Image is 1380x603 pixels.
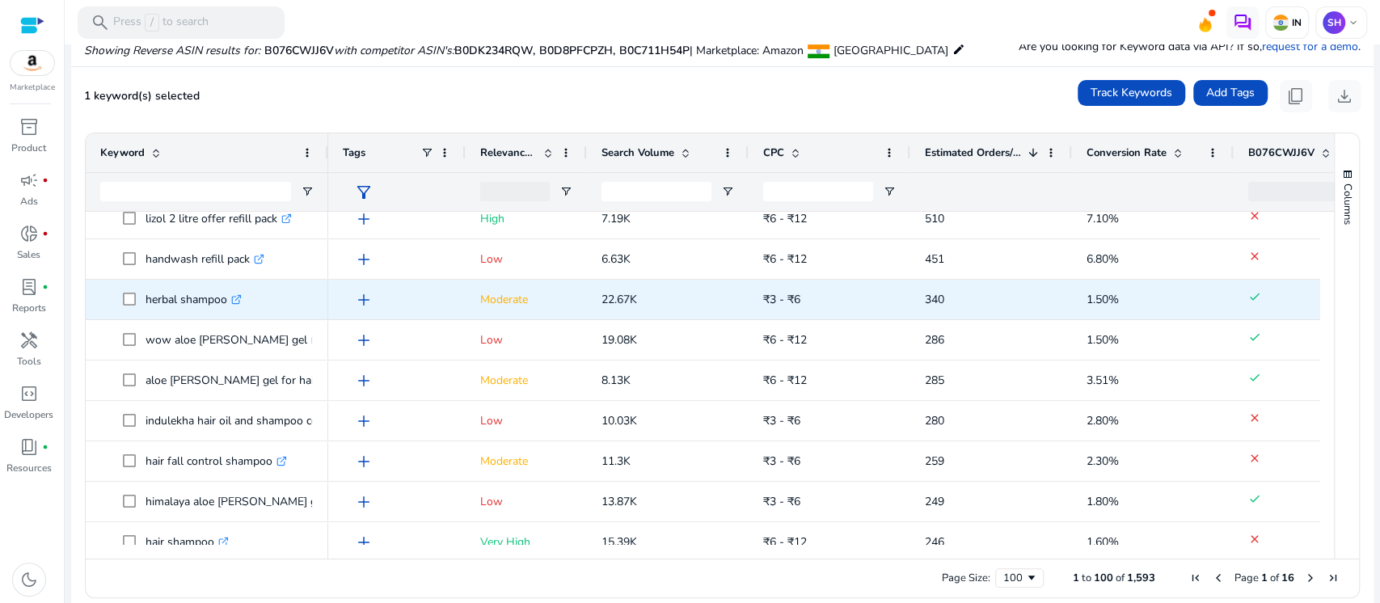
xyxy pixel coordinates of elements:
button: Open Filter Menu [883,185,896,198]
span: to [1082,571,1091,585]
span: inventory_2 [19,117,39,137]
p: Press to search [113,14,209,32]
span: B0C711H54P [619,43,690,58]
span: 7.10% [1087,211,1119,226]
span: Estimated Orders/Month [925,145,1022,160]
span: 1.50% [1087,292,1119,307]
p: Resources [6,461,52,475]
input: CPC Filter Input [763,182,873,201]
div: Last Page [1327,571,1340,584]
span: 10.03K [601,413,637,428]
img: in.svg [1272,15,1289,31]
span: 1 [1073,571,1079,585]
p: Reports [12,301,46,315]
span: ₹6 - ₹12 [763,332,807,348]
span: add [354,209,373,229]
span: 510 [925,211,944,226]
span: Columns [1340,183,1355,225]
span: ₹6 - ₹12 [763,534,807,550]
span: ₹6 - ₹12 [763,373,807,388]
p: hair fall control shampoo [146,445,287,478]
span: search [91,13,110,32]
span: add [354,331,373,350]
button: Track Keywords [1078,80,1185,106]
p: Low [480,242,572,276]
span: Keyword [100,145,145,160]
span: fiber_manual_record [42,230,49,237]
span: 2.30% [1087,453,1119,469]
span: dark_mode [19,570,39,589]
button: content_copy [1280,80,1312,112]
span: ₹3 - ₹6 [763,453,800,469]
span: B076CWJJ6V [1248,145,1315,160]
span: content_copy [1286,86,1306,106]
button: Add Tags [1193,80,1268,106]
span: of [1270,571,1279,585]
span: 6.63K [601,251,631,267]
p: Moderate [480,283,572,316]
p: Product [11,141,46,155]
span: add [354,371,373,390]
span: fiber_manual_record [42,284,49,290]
div: Previous Page [1212,571,1225,584]
mat-icon: clear [1248,411,1261,424]
p: Very High [480,525,572,559]
img: amazon.svg [11,51,54,75]
span: ₹3 - ₹6 [763,292,800,307]
p: Moderate [480,445,572,478]
mat-icon: done [1248,371,1261,384]
p: herbal shampoo [146,283,242,316]
span: Tags [343,145,365,160]
p: lizol 2 litre offer refill pack [146,202,292,235]
span: 11.3K [601,453,631,469]
p: himalaya aloe [PERSON_NAME] gel [146,485,340,518]
span: handyman [19,331,39,350]
span: code_blocks [19,384,39,403]
span: 246 [925,534,944,550]
span: donut_small [19,224,39,243]
span: book_4 [19,437,39,457]
span: 100 [1094,571,1113,585]
span: 1 keyword(s) selected [84,88,200,103]
p: hair shampoo [146,525,229,559]
mat-icon: done [1248,331,1261,344]
mat-icon: clear [1248,209,1261,222]
mat-icon: clear [1248,533,1261,546]
button: Open Filter Menu [301,185,314,198]
span: , [613,43,619,58]
span: / [145,14,159,32]
p: High [480,202,572,235]
div: First Page [1189,571,1202,584]
p: Marketplace [10,82,55,94]
span: B0D8PFCPZH [539,43,619,58]
span: campaign [19,171,39,190]
button: download [1328,80,1361,112]
i: Showing Reverse ASIN results for: [84,43,260,58]
span: ₹6 - ₹12 [763,251,807,267]
span: 6.80% [1087,251,1119,267]
span: 2.80% [1087,413,1119,428]
span: , [533,43,539,58]
span: 1.60% [1087,534,1119,550]
span: 3.51% [1087,373,1119,388]
p: Ads [20,194,38,209]
span: | Marketplace: Amazon [690,43,804,58]
span: 285 [925,373,944,388]
span: Relevance Score [480,145,537,160]
span: Track Keywords [1091,84,1172,101]
span: add [354,452,373,471]
span: 249 [925,494,944,509]
p: Sales [17,247,40,262]
i: with competitor ASIN's: [334,43,454,58]
span: 259 [925,453,944,469]
span: Add Tags [1206,84,1255,101]
span: Conversion Rate [1087,145,1167,160]
span: of [1116,571,1125,585]
span: 340 [925,292,944,307]
p: SH [1323,11,1345,34]
p: Low [480,323,572,356]
p: Developers [4,407,53,422]
button: Open Filter Menu [721,185,734,198]
span: 1.80% [1087,494,1119,509]
span: download [1335,86,1354,106]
